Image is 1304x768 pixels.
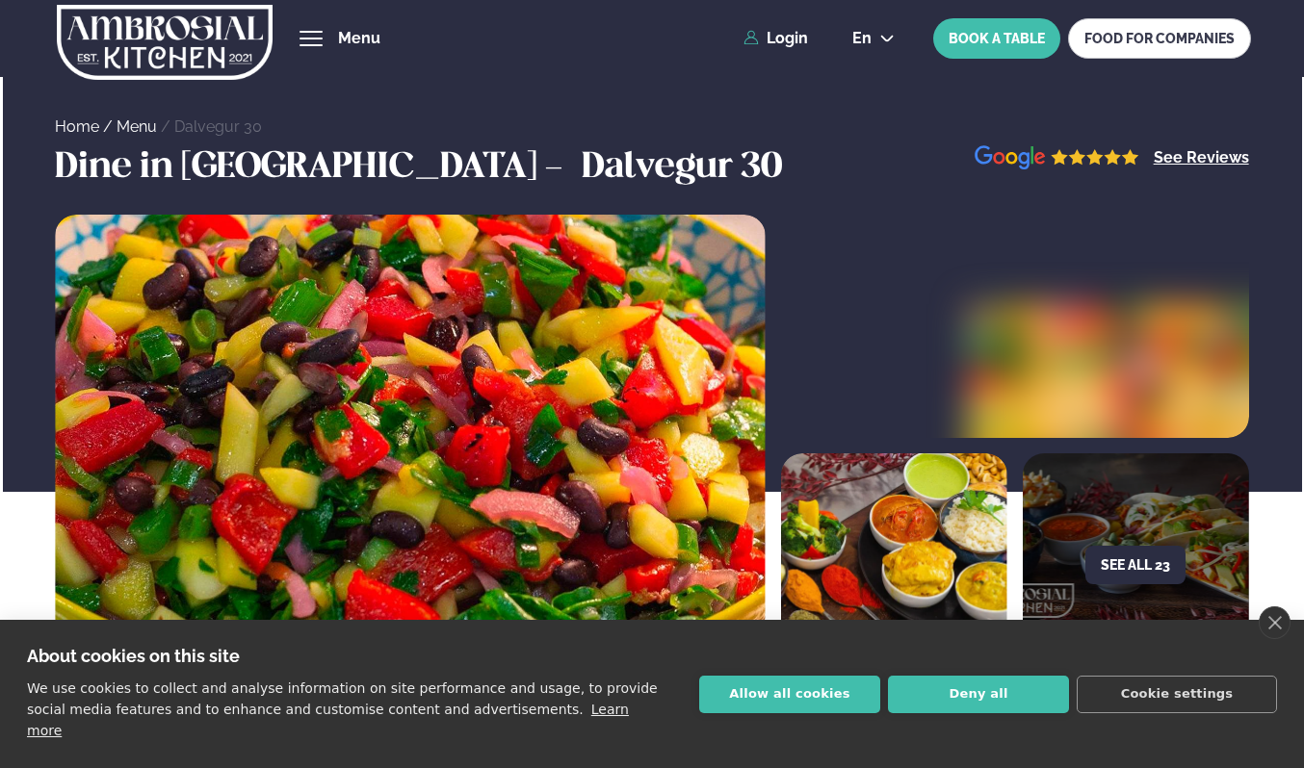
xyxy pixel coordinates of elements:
a: Menu [117,117,157,136]
a: FOOD FOR COMPANIES [1068,18,1251,59]
img: image alt [781,453,1007,677]
button: hamburger [300,27,323,50]
button: Deny all [888,676,1069,713]
a: Login [743,30,808,47]
img: image alt [975,145,1139,171]
a: Dalvegur 30 [174,117,262,136]
a: See Reviews [1154,150,1249,166]
span: en [852,31,872,46]
button: Cookie settings [1077,676,1277,713]
h3: Dalvegur 30 [582,145,782,192]
span: / [161,117,174,136]
button: en [837,31,910,46]
button: BOOK A TABLE [933,18,1060,59]
button: See all 23 [1085,546,1186,584]
span: / [103,117,117,136]
img: logo [57,3,273,82]
p: We use cookies to collect and analyse information on site performance and usage, to provide socia... [27,680,658,717]
a: close [1259,606,1291,639]
a: Home [55,117,99,136]
img: image alt [55,215,765,677]
strong: About cookies on this site [27,646,240,666]
button: Allow all cookies [699,676,880,713]
h3: Dine in [GEOGRAPHIC_DATA] - [55,145,572,192]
